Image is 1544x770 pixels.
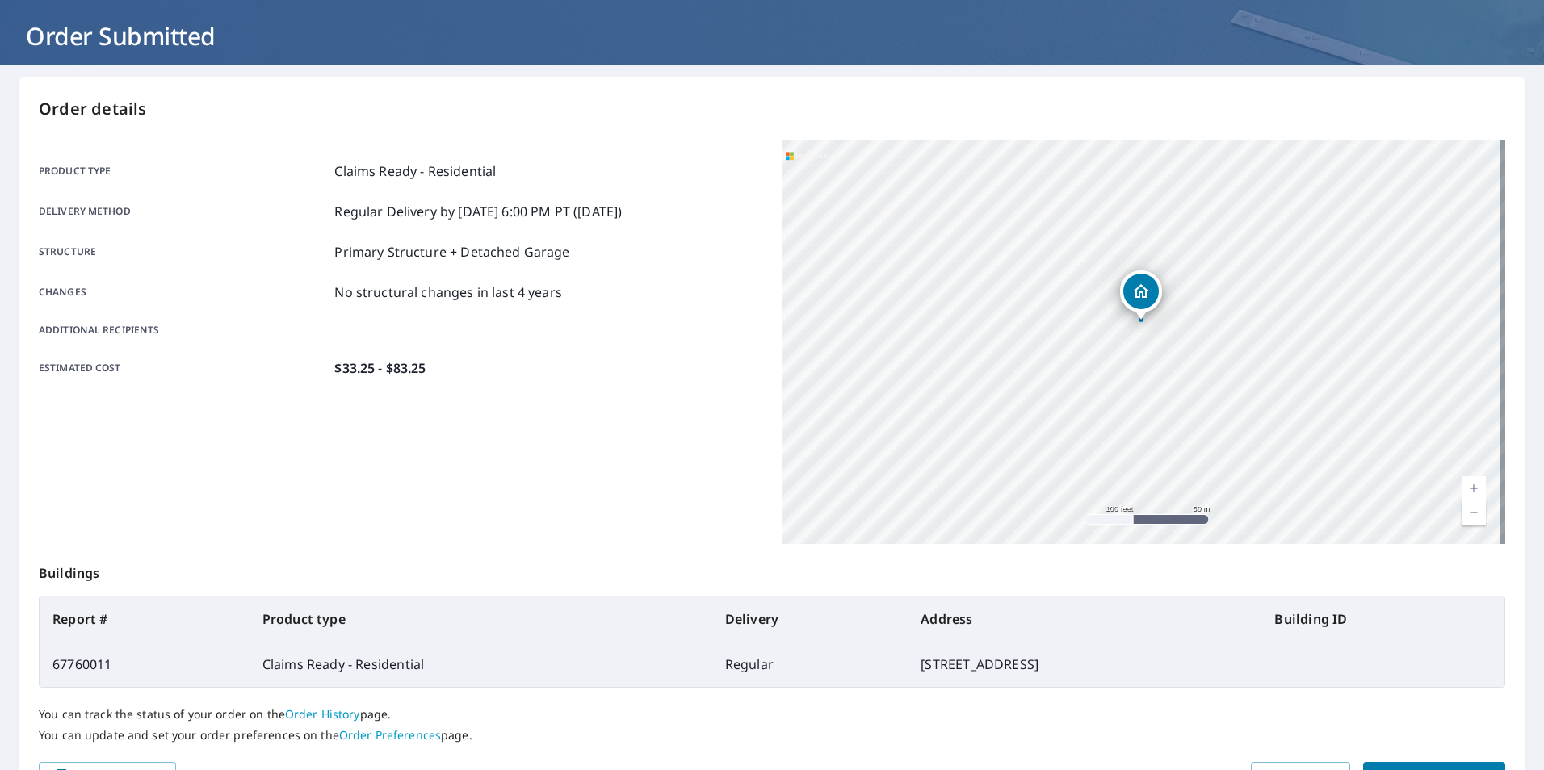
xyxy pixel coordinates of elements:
[1261,596,1504,642] th: Building ID
[334,282,562,302] p: No structural changes in last 4 years
[1462,500,1486,525] a: Current Level 18, Zoom Out
[39,323,328,337] p: Additional recipients
[39,282,328,302] p: Changes
[39,97,1505,121] p: Order details
[40,596,250,642] th: Report #
[250,642,712,687] td: Claims Ready - Residential
[39,707,1505,722] p: You can track the status of your order on the page.
[339,727,441,743] a: Order Preferences
[39,161,328,181] p: Product type
[285,706,360,722] a: Order History
[250,596,712,642] th: Product type
[39,358,328,378] p: Estimated cost
[39,728,1505,743] p: You can update and set your order preferences on the page.
[334,242,569,262] p: Primary Structure + Detached Garage
[334,358,426,378] p: $33.25 - $83.25
[334,161,496,181] p: Claims Ready - Residential
[712,596,908,642] th: Delivery
[39,202,328,221] p: Delivery method
[712,642,908,687] td: Regular
[39,544,1505,596] p: Buildings
[334,202,622,221] p: Regular Delivery by [DATE] 6:00 PM PT ([DATE])
[40,642,250,687] td: 67760011
[1462,476,1486,500] a: Current Level 18, Zoom In
[19,19,1525,52] h1: Order Submitted
[39,242,328,262] p: Structure
[1120,270,1162,320] div: Dropped pin, building 1, Residential property, 9796 Via Grandezza W Wellington, FL 33411
[908,642,1261,687] td: [STREET_ADDRESS]
[908,596,1261,642] th: Address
